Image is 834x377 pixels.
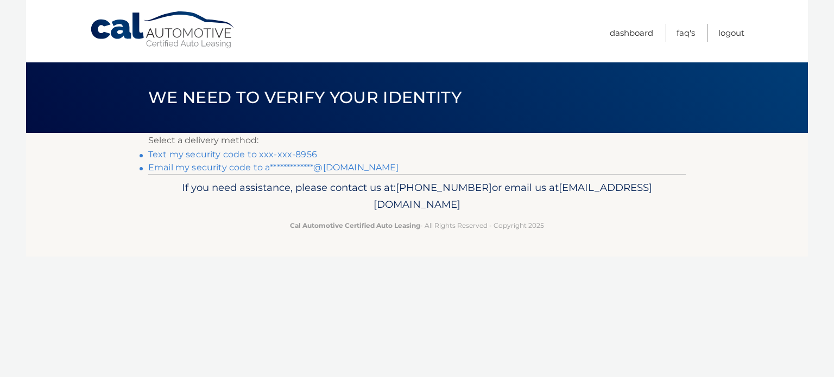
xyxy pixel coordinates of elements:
strong: Cal Automotive Certified Auto Leasing [290,221,420,229]
p: Select a delivery method: [148,133,686,148]
span: [PHONE_NUMBER] [396,181,492,194]
a: FAQ's [677,24,695,42]
span: We need to verify your identity [148,87,462,107]
a: Dashboard [610,24,653,42]
a: Text my security code to xxx-xxx-8956 [148,149,317,159]
p: - All Rights Reserved - Copyright 2025 [155,220,679,231]
a: Logout [718,24,744,42]
a: Cal Automotive [90,11,236,49]
p: If you need assistance, please contact us at: or email us at [155,179,679,214]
